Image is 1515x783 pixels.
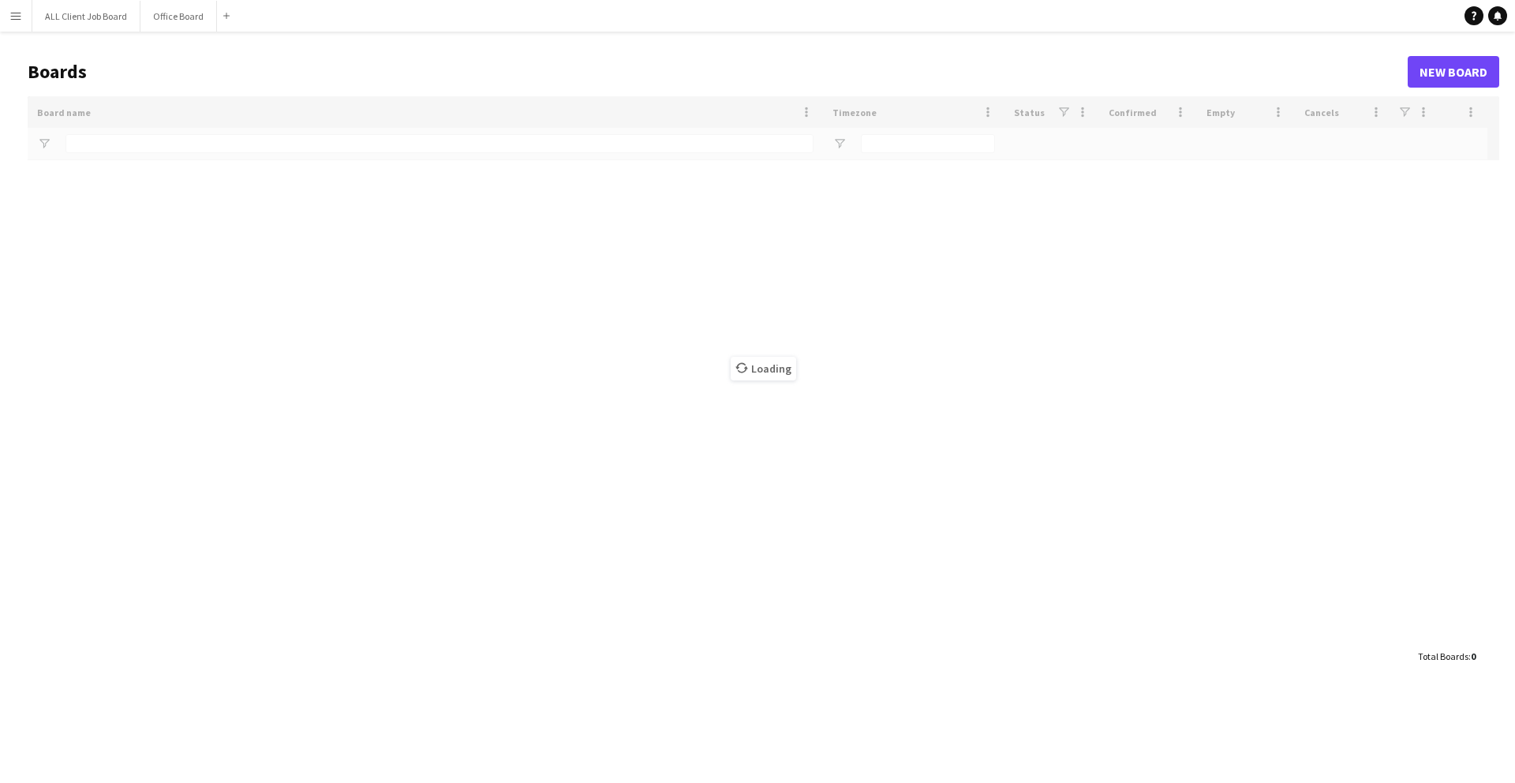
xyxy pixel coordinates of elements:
[28,60,1408,84] h1: Boards
[1418,650,1468,662] span: Total Boards
[1471,650,1476,662] span: 0
[32,1,140,32] button: ALL Client Job Board
[731,357,796,380] span: Loading
[1418,641,1476,672] div: :
[1408,56,1499,88] a: New Board
[140,1,217,32] button: Office Board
